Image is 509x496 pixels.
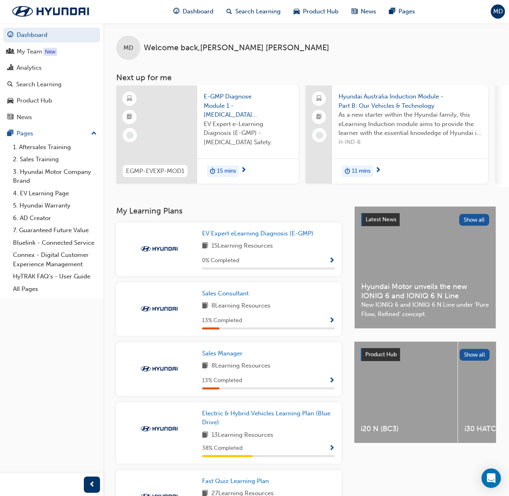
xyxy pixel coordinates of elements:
[202,289,252,298] a: Sales Consultant
[16,80,62,89] div: Search Learning
[3,60,100,75] a: Analytics
[202,477,272,486] a: Fast Quiz Learning Plan
[383,3,422,20] a: pages-iconPages
[329,256,335,266] button: Show Progress
[10,270,100,283] a: HyTRAK FAQ's - User Guide
[137,245,181,253] img: Trak
[217,167,236,176] span: 15 mins
[460,349,490,361] button: Show all
[202,316,242,325] span: 13 % Completed
[459,214,490,226] button: Show all
[7,81,13,88] span: search-icon
[3,44,100,59] a: My Team
[329,377,335,385] span: Show Progress
[7,114,13,121] span: news-icon
[103,73,509,82] h3: Next up for me
[43,48,57,56] div: Tooltip anchor
[345,166,350,177] span: duration-icon
[329,317,335,325] span: Show Progress
[316,112,322,122] span: booktick-icon
[3,126,100,141] button: Pages
[339,110,481,138] span: As a new starter within the Hyundai family, this eLearning Induction module aims to provide the l...
[137,425,181,433] img: Trak
[202,361,208,371] span: book-icon
[306,86,488,184] a: Hyundai Australia Induction Module - Part B: Our Vehicles & TechnologyAs a new starter within the...
[329,257,335,265] span: Show Progress
[126,167,184,176] span: EGMP-EVEXP-MOD1
[287,3,345,20] a: car-iconProduct Hub
[365,351,397,358] span: Product Hub
[366,216,396,223] span: Latest News
[3,93,100,108] a: Product Hub
[202,444,243,453] span: 38 % Completed
[361,424,451,434] span: i20 N (BC3)
[17,113,32,122] div: News
[329,316,335,326] button: Show Progress
[202,410,330,426] span: Electric & Hybrid Vehicles Learning Plan (Blue Drive)
[124,43,133,53] span: MD
[352,167,371,176] span: 11 mins
[167,3,220,20] a: guage-iconDashboard
[202,301,208,311] span: book-icon
[316,132,323,139] span: learningRecordVerb_NONE-icon
[89,480,95,490] span: prev-icon
[202,241,208,251] span: book-icon
[294,6,300,17] span: car-icon
[235,7,281,16] span: Search Learning
[126,132,134,139] span: learningRecordVerb_NONE-icon
[211,301,270,311] span: 8 Learning Resources
[241,167,247,174] span: next-icon
[183,7,213,16] span: Dashboard
[202,229,317,238] a: EV Expert eLearning Diagnosis (E-GMP)
[398,7,415,16] span: Pages
[10,249,100,270] a: Connex - Digital Customer Experience Management
[10,141,100,154] a: 1. Aftersales Training
[202,430,208,440] span: book-icon
[116,86,298,184] a: EGMP-EVEXP-MOD1E-GMP Diagnose Module 1 - [MEDICAL_DATA] SafetyEV Expert e-Learning Diagnosis (E-G...
[481,468,501,488] div: Open Intercom Messenger
[354,342,458,443] a: i20 N (BC3)
[361,348,490,361] a: Product HubShow all
[220,3,287,20] a: search-iconSearch Learning
[10,224,100,237] a: 7. Guaranteed Future Value
[137,365,181,373] img: Trak
[202,409,335,427] a: Electric & Hybrid Vehicles Learning Plan (Blue Drive)
[493,7,503,16] span: MD
[7,97,13,105] span: car-icon
[4,3,97,20] img: Trak
[202,376,242,385] span: 13 % Completed
[226,6,232,17] span: search-icon
[211,241,273,251] span: 15 Learning Resources
[91,128,97,139] span: up-icon
[17,129,33,138] div: Pages
[361,213,489,226] a: Latest NewsShow all
[10,237,100,249] a: Bluelink - Connected Service
[17,63,42,73] div: Analytics
[329,376,335,386] button: Show Progress
[211,430,273,440] span: 13 Learning Resources
[202,349,246,358] a: Sales Manager
[204,92,292,120] span: E-GMP Diagnose Module 1 - [MEDICAL_DATA] Safety
[7,64,13,72] span: chart-icon
[3,28,100,43] a: Dashboard
[210,166,215,177] span: duration-icon
[17,96,52,105] div: Product Hub
[339,92,481,110] span: Hyundai Australia Induction Module - Part B: Our Vehicles & Technology
[144,43,329,53] span: Welcome back , [PERSON_NAME] [PERSON_NAME]
[173,6,179,17] span: guage-icon
[491,4,505,19] button: MD
[10,283,100,295] a: All Pages
[202,350,243,357] span: Sales Manager
[10,212,100,224] a: 6. AD Creator
[361,7,376,16] span: News
[127,112,132,122] span: booktick-icon
[375,167,381,174] span: next-icon
[351,6,358,17] span: news-icon
[354,206,496,329] a: Latest NewsShow allHyundai Motor unveils the new IONIQ 6 and IONIQ 6 N LineNew IONIQ 6 and IONIQ ...
[7,48,13,56] span: people-icon
[3,26,100,126] button: DashboardMy TeamAnalyticsSearch LearningProduct HubNews
[211,361,270,371] span: 8 Learning Resources
[389,6,395,17] span: pages-icon
[116,206,341,216] h3: My Learning Plans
